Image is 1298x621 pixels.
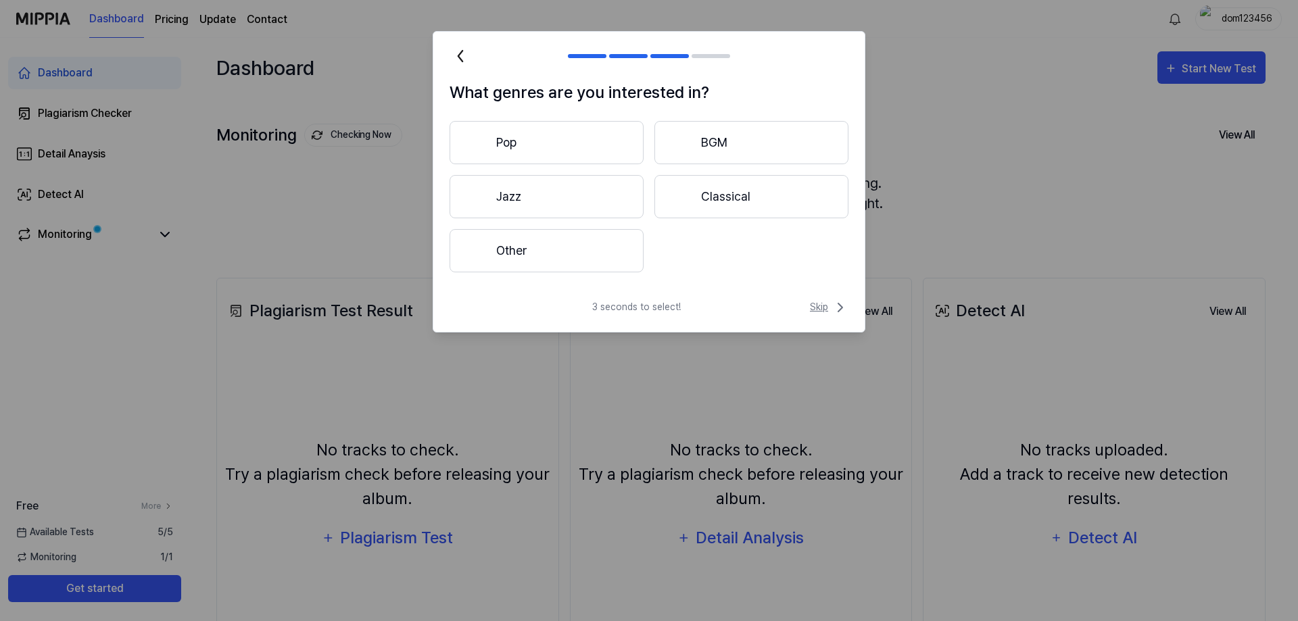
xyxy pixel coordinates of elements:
[450,80,848,105] h1: What genres are you interested in?
[450,121,644,164] button: Pop
[654,121,848,164] button: BGM
[807,299,848,316] button: Skip
[810,299,848,316] span: Skip
[654,175,848,218] button: Classical
[592,300,681,314] span: 3 seconds to select!
[450,229,644,272] button: Other
[450,175,644,218] button: Jazz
